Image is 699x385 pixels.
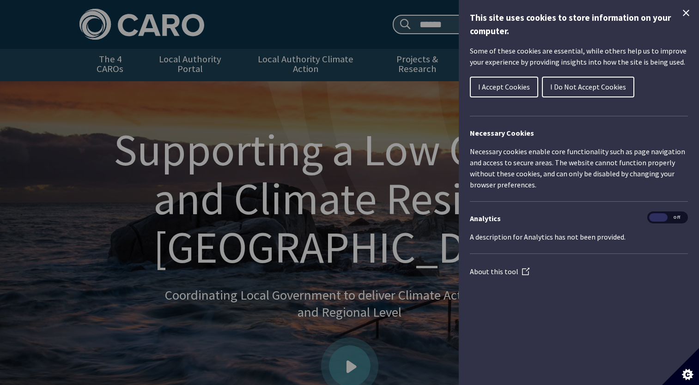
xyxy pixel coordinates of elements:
[470,267,529,276] a: About this tool
[478,82,530,91] span: I Accept Cookies
[470,11,688,38] h1: This site uses cookies to store information on your computer.
[470,45,688,67] p: Some of these cookies are essential, while others help us to improve your experience by providing...
[649,213,668,222] span: On
[668,213,686,222] span: Off
[470,77,538,97] button: I Accept Cookies
[550,82,626,91] span: I Do Not Accept Cookies
[681,7,692,18] button: Close Cookie Control
[662,348,699,385] button: Set cookie preferences
[470,146,688,190] p: Necessary cookies enable core functionality such as page navigation and access to secure areas. T...
[470,213,688,224] h3: Analytics
[470,231,688,242] p: A description for Analytics has not been provided.
[542,77,634,97] button: I Do Not Accept Cookies
[470,127,688,138] h2: Necessary Cookies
